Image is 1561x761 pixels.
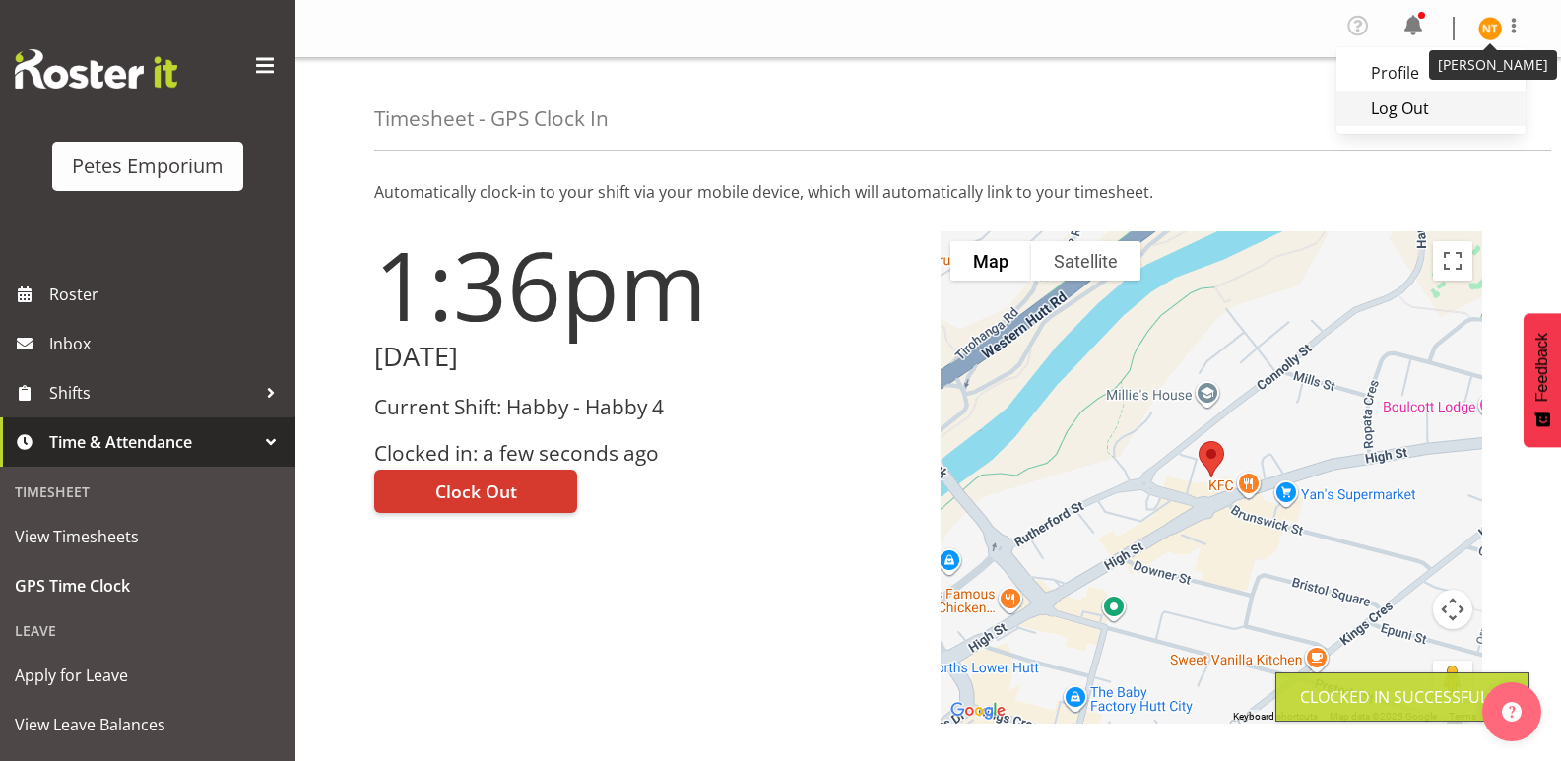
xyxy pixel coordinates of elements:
[49,378,256,408] span: Shifts
[5,610,291,651] div: Leave
[5,700,291,749] a: View Leave Balances
[1433,661,1472,700] button: Drag Pegman onto the map to open Street View
[1433,590,1472,629] button: Map camera controls
[374,180,1482,204] p: Automatically clock-in to your shift via your mobile device, which will automatically link to you...
[15,661,281,690] span: Apply for Leave
[72,152,224,181] div: Petes Emporium
[5,472,291,512] div: Timesheet
[49,427,256,457] span: Time & Attendance
[374,442,917,465] h3: Clocked in: a few seconds ago
[950,241,1031,281] button: Show street map
[5,651,291,700] a: Apply for Leave
[374,231,917,338] h1: 1:36pm
[374,107,609,130] h4: Timesheet - GPS Clock In
[49,280,286,309] span: Roster
[15,49,177,89] img: Rosterit website logo
[374,342,917,372] h2: [DATE]
[1478,17,1502,40] img: nicole-thomson8388.jpg
[1524,313,1561,447] button: Feedback - Show survey
[1300,685,1505,709] div: Clocked in Successfully
[49,329,286,358] span: Inbox
[1336,91,1526,126] a: Log Out
[374,396,917,418] h3: Current Shift: Habby - Habby 4
[1502,702,1522,722] img: help-xxl-2.png
[1433,241,1472,281] button: Toggle fullscreen view
[945,698,1010,724] a: Open this area in Google Maps (opens a new window)
[1533,333,1551,402] span: Feedback
[945,698,1010,724] img: Google
[5,561,291,610] a: GPS Time Clock
[15,710,281,739] span: View Leave Balances
[1336,55,1526,91] a: Profile
[15,571,281,601] span: GPS Time Clock
[15,522,281,551] span: View Timesheets
[1233,710,1318,724] button: Keyboard shortcuts
[1031,241,1140,281] button: Show satellite imagery
[5,512,291,561] a: View Timesheets
[374,470,577,513] button: Clock Out
[435,478,517,504] span: Clock Out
